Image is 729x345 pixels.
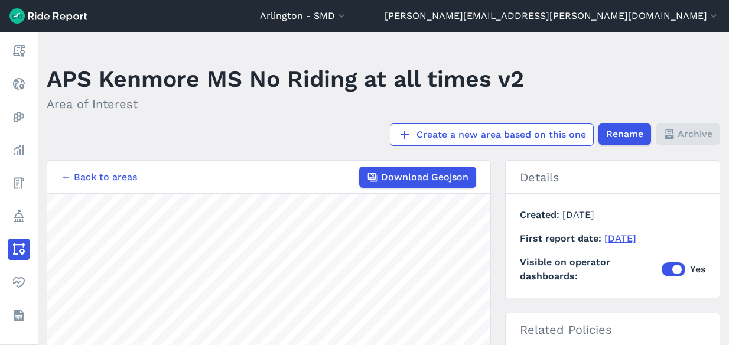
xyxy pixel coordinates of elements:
span: Download Geojson [381,170,468,184]
span: First report date [520,233,604,244]
span: Rename [606,127,643,141]
h1: APS Kenmore MS No Riding at all times v2 [47,63,524,95]
button: Download Geojson [359,167,476,188]
a: Datasets [8,305,30,326]
label: Yes [662,262,705,276]
a: Fees [8,172,30,194]
span: Created [520,209,562,220]
button: Archive [656,123,720,145]
a: Realtime [8,73,30,95]
span: Archive [678,127,712,141]
span: Visible on operator dashboards [520,255,662,284]
a: Heatmaps [8,106,30,128]
a: ← Back to areas [61,170,137,184]
a: Analyze [8,139,30,161]
a: Report [8,40,30,61]
button: Rename [598,123,651,145]
button: [PERSON_NAME][EMAIL_ADDRESS][PERSON_NAME][DOMAIN_NAME] [385,9,720,23]
span: [DATE] [562,209,594,220]
h2: Details [506,161,720,194]
a: Create a new area based on this one [390,123,594,146]
a: Health [8,272,30,293]
h2: Area of Interest [47,95,524,113]
a: Policy [8,206,30,227]
img: Ride Report [9,8,87,24]
a: [DATE] [604,233,636,244]
button: Arlington - SMD [260,9,347,23]
a: Areas [8,239,30,260]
